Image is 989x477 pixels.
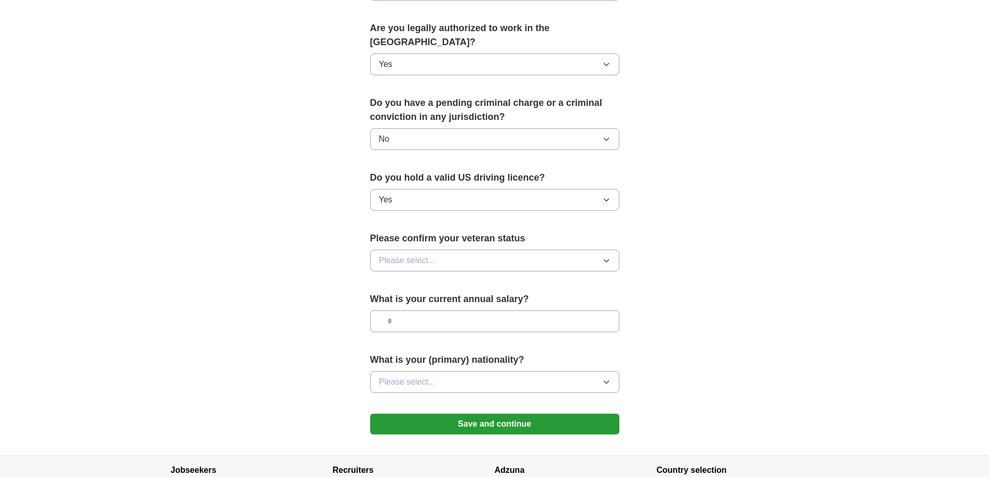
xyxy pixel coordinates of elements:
[370,353,619,367] label: What is your (primary) nationality?
[370,250,619,271] button: Please select...
[379,254,436,267] span: Please select...
[370,414,619,434] button: Save and continue
[370,292,619,306] label: What is your current annual salary?
[379,133,389,145] span: No
[370,171,619,185] label: Do you hold a valid US driving licence?
[370,96,619,124] label: Do you have a pending criminal charge or a criminal conviction in any jurisdiction?
[379,376,436,388] span: Please select...
[370,189,619,211] button: Yes
[370,128,619,150] button: No
[370,53,619,75] button: Yes
[379,58,392,71] span: Yes
[370,21,619,49] label: Are you legally authorized to work in the [GEOGRAPHIC_DATA]?
[370,231,619,246] label: Please confirm your veteran status
[379,194,392,206] span: Yes
[370,371,619,393] button: Please select...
